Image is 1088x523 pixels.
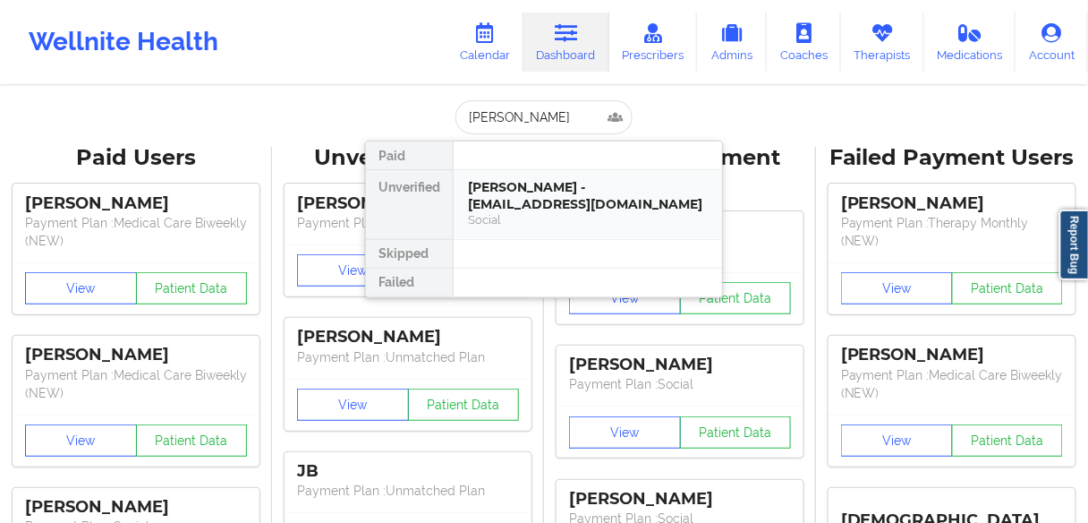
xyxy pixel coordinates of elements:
a: Prescribers [609,13,698,72]
button: Patient Data [952,272,1064,304]
p: Payment Plan : Medical Care Biweekly (NEW) [25,214,247,250]
button: View [297,254,409,287]
div: Failed [366,269,453,297]
div: [PERSON_NAME] [25,193,247,214]
p: Payment Plan : Unmatched Plan [297,214,519,232]
div: Paid Users [13,144,259,172]
p: Payment Plan : Social [569,375,791,393]
div: Paid [366,141,453,170]
a: Coaches [767,13,841,72]
button: View [841,272,953,304]
div: [PERSON_NAME] - [EMAIL_ADDRESS][DOMAIN_NAME] [468,179,708,212]
div: Unverified [366,170,453,240]
div: [PERSON_NAME] [25,497,247,518]
div: JB [297,461,519,482]
button: Patient Data [136,272,248,304]
p: Payment Plan : Therapy Monthly (NEW) [841,214,1063,250]
button: View [569,282,681,314]
button: View [25,272,137,304]
p: Payment Plan : Unmatched Plan [297,482,519,500]
div: Social [468,212,708,227]
p: Payment Plan : Medical Care Biweekly (NEW) [841,366,1063,402]
p: Payment Plan : Medical Care Biweekly (NEW) [25,366,247,402]
a: Admins [697,13,767,72]
div: [PERSON_NAME] [297,327,519,347]
a: Report Bug [1059,210,1088,280]
button: Patient Data [952,424,1064,457]
a: Dashboard [523,13,609,72]
div: [PERSON_NAME] [569,489,791,510]
button: Patient Data [680,282,792,314]
button: View [841,424,953,457]
button: Patient Data [680,416,792,449]
div: [PERSON_NAME] [297,193,519,214]
div: [PERSON_NAME] [25,345,247,365]
button: View [25,424,137,457]
a: Calendar [446,13,523,72]
a: Account [1016,13,1088,72]
div: Failed Payment Users [829,144,1075,172]
button: View [569,416,681,449]
div: Skipped [366,240,453,269]
button: Patient Data [136,424,248,457]
a: Medications [924,13,1016,72]
a: Therapists [841,13,924,72]
div: [PERSON_NAME] [569,355,791,375]
div: Unverified Users [285,144,531,172]
button: View [297,389,409,421]
button: Patient Data [408,389,520,421]
p: Payment Plan : Unmatched Plan [297,348,519,366]
div: [PERSON_NAME] [841,345,1063,365]
div: [PERSON_NAME] [841,193,1063,214]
